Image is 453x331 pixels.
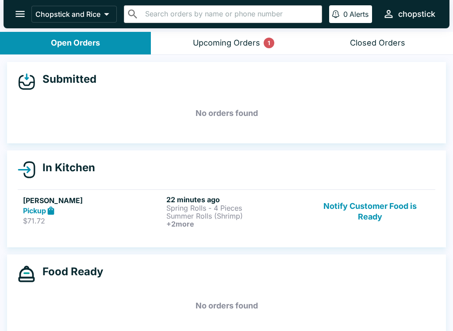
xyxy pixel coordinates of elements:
[166,212,306,220] p: Summer Rolls (Shrimp)
[166,204,306,212] p: Spring Rolls - 4 Pieces
[23,206,46,215] strong: Pickup
[349,10,369,19] p: Alerts
[350,38,405,48] div: Closed Orders
[398,9,435,19] div: chopstick
[23,216,163,225] p: $71.72
[18,290,435,322] h5: No orders found
[23,195,163,206] h5: [PERSON_NAME]
[310,195,430,228] button: Notify Customer Food is Ready
[35,161,95,174] h4: In Kitchen
[35,10,100,19] p: Chopstick and Rice
[268,38,270,47] p: 1
[166,195,306,204] h6: 22 minutes ago
[51,38,100,48] div: Open Orders
[18,189,435,233] a: [PERSON_NAME]Pickup$71.7222 minutes agoSpring Rolls - 4 PiecesSummer Rolls (Shrimp)+2moreNotify C...
[35,265,103,278] h4: Food Ready
[18,97,435,129] h5: No orders found
[379,4,439,23] button: chopstick
[31,6,117,23] button: Chopstick and Rice
[193,38,260,48] div: Upcoming Orders
[35,73,96,86] h4: Submitted
[166,220,306,228] h6: + 2 more
[142,8,318,20] input: Search orders by name or phone number
[343,10,348,19] p: 0
[9,3,31,25] button: open drawer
